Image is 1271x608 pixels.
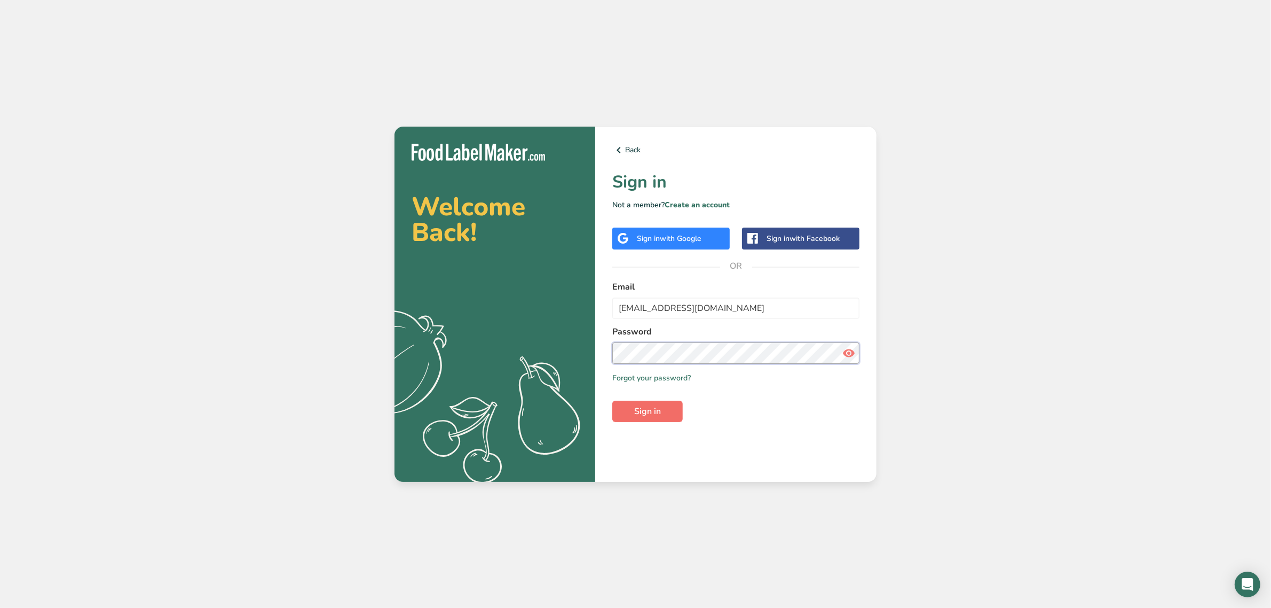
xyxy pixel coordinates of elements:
[665,200,730,210] a: Create an account
[660,233,701,244] span: with Google
[1235,572,1260,597] div: Open Intercom Messenger
[612,372,691,384] a: Forgot your password?
[612,199,859,211] p: Not a member?
[612,298,859,319] input: Enter Your Email
[634,405,661,418] span: Sign in
[612,325,859,338] label: Password
[637,233,701,244] div: Sign in
[790,233,840,244] span: with Facebook
[767,233,840,244] div: Sign in
[612,401,683,422] button: Sign in
[412,144,545,161] img: Food Label Maker
[612,144,859,157] a: Back
[412,194,578,245] h2: Welcome Back!
[720,250,752,282] span: OR
[612,169,859,195] h1: Sign in
[612,280,859,293] label: Email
